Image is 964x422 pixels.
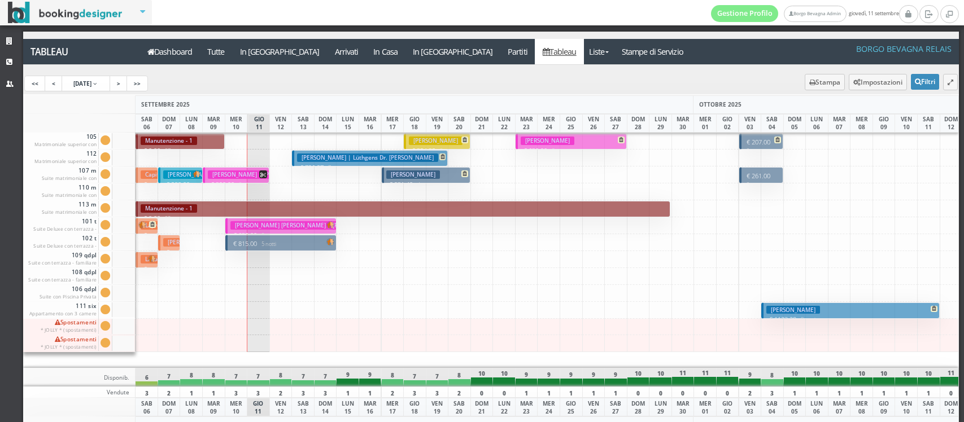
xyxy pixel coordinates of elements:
div: DOM 28 [627,114,650,133]
div: LUN 29 [649,114,672,133]
img: room-undefined.png [138,221,146,228]
h3: Capitale Valentino [141,170,200,179]
div: 1 [895,386,918,398]
div: 1 [828,386,851,398]
div: GIO 25 [560,398,583,416]
div: DOM 12 [940,398,963,416]
div: 9 [537,368,560,386]
div: DOM 21 [470,114,494,133]
div: 10 [783,368,806,386]
button: [PERSON_NAME] | Lüthgens Dr. [PERSON_NAME] € 796.97 7 notti [292,150,448,166]
div: SAB 06 [135,398,158,416]
div: 2 [739,386,762,398]
small: Suite matrimoniale con terrazza [42,175,97,189]
small: Suite matrimoniale con terrazza [42,192,97,206]
div: DOM 14 [314,398,337,416]
button: € 207.00 2 notti [739,133,784,150]
small: 5 notti [257,240,276,248]
div: VEN 03 [739,114,762,133]
div: 11 [716,368,739,386]
div: 1 [515,386,538,398]
div: 1 [202,386,225,398]
button: [PERSON_NAME] [PERSON_NAME] | [PERSON_NAME] € 630.00 5 notti [225,218,337,234]
p: € 0.00 [141,214,667,223]
div: 1 [850,386,873,398]
div: LUN 22 [492,114,516,133]
p: € 815.00 [230,239,333,248]
div: 8 [448,368,471,386]
small: Appartamento con 3 camere da Letto [29,310,97,324]
div: MER 24 [537,398,560,416]
div: GIO 25 [560,114,583,133]
span: Spostamenti [39,319,99,334]
p: € 0.00 [141,231,154,266]
div: SAB 11 [917,398,940,416]
div: 7 [158,368,181,386]
div: 0 [470,386,494,398]
div: MER 24 [537,114,560,133]
button: Manutenzione - 1 € 0.00 27 notti [136,133,225,150]
div: VEN 19 [426,114,449,133]
div: 3 [761,386,784,398]
div: Disponib. [23,368,136,386]
small: 5 notti [547,147,566,155]
a: > [110,76,128,91]
button: Impostazioni [849,74,907,90]
small: Suite Deluxe con terrazza - Tripla [33,226,97,240]
h4: BORGO BEVAGNA RELAIS [856,44,952,54]
div: 10 [850,368,873,386]
div: VEN 10 [895,398,918,416]
div: 10 [895,368,918,386]
h3: Manutenzione - 1 [141,137,197,145]
h3: [PERSON_NAME] [766,306,820,314]
div: 1 [359,386,382,398]
div: 0 [492,386,516,398]
div: 8 [381,368,404,386]
div: 9 [336,368,359,386]
div: SAB 11 [917,114,940,133]
small: Suite con Piscina Privata [40,293,97,300]
div: 7 [426,368,449,386]
div: SAB 27 [604,398,627,416]
img: BookingDesigner.com [8,2,123,24]
h3: [PERSON_NAME] [409,137,463,145]
div: GIO 02 [716,114,739,133]
button: Lapresentazione [PERSON_NAME] | [PERSON_NAME] Lapresentazione [PERSON_NAME] € 0.00 [136,218,158,234]
span: OTTOBRE 2025 [699,100,741,108]
div: SAB 06 [135,114,158,133]
small: * JOLLY * (spostamenti) [41,344,97,350]
div: 9 [739,368,762,386]
div: 3 [225,386,248,398]
button: [PERSON_NAME] | [PERSON_NAME] € 390.00 2 notti [203,167,269,183]
small: Suite con terrazza - familiare [28,276,97,283]
div: DOM 14 [314,114,337,133]
div: VEN 03 [739,398,762,416]
div: 10 [917,368,940,386]
div: 1 [582,386,605,398]
div: MER 17 [381,114,404,133]
div: 7 [291,368,315,386]
a: Stampe di Servizio [614,39,691,64]
a: Dashboard [140,39,200,64]
a: In [GEOGRAPHIC_DATA] [405,39,500,64]
span: 101 t [25,218,99,235]
span: 107 m [25,167,99,184]
small: 28 notti [160,215,182,222]
div: 3 [135,386,158,398]
div: 9 [515,368,538,386]
p: € 390.00 [208,180,266,189]
div: 8 [180,368,203,386]
div: MER 10 [225,114,248,133]
div: LUN 15 [336,114,359,133]
a: >> [127,76,148,91]
a: Liste [584,39,614,64]
div: LUN 06 [805,398,828,416]
div: MER 10 [225,398,248,416]
div: GIO 11 [248,114,270,133]
div: 11 [693,368,717,386]
div: 2 [158,386,181,398]
div: 0 [693,386,717,398]
div: GIO 09 [873,398,896,416]
div: SAB 04 [761,114,784,133]
div: MER 08 [850,114,873,133]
